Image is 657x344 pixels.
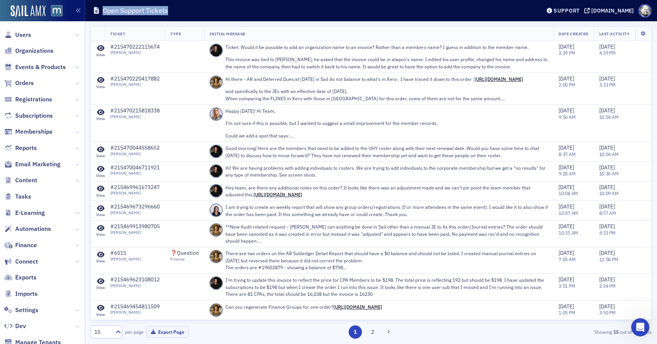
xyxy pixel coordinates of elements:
span: Type [170,31,181,36]
span: Reports [15,144,37,152]
span: [DATE] [559,75,574,82]
p: Hi there - AR and Deferred Dues at [DATE] in Sail do not balance to what's in Xero . I have trace... [225,76,548,82]
div: [PERSON_NAME] [27,118,71,126]
a: Subscriptions [4,112,53,120]
time: 3:33 PM [599,82,616,88]
span: Email Marketing [15,160,60,169]
span: Messages [61,256,90,261]
div: View [96,173,105,178]
p: and specifically to the JEs with an effective date of [DATE]. When comparing the FLINES in Xero w... [225,88,548,102]
span: [DATE] [559,184,574,191]
img: Profile image for Luke [9,138,24,153]
span: [DATE] [559,203,574,210]
span: [DATE] [599,249,615,256]
div: View [96,52,105,57]
div: Support [554,7,580,14]
span: Imports [15,290,38,298]
span: [DATE] [599,75,615,82]
div: [PERSON_NAME] [110,114,160,119]
span: Settings [15,306,38,314]
div: • [DATE] [73,118,94,126]
div: [PERSON_NAME] [110,210,160,215]
div: • Just now [48,33,74,41]
p: I’m not sure if this is possible, but I wanted to suggest a small improvement for the member reco... [225,120,548,126]
a: [URL][DOMAIN_NAME] [254,191,302,197]
time: 2:00 PM [559,82,575,88]
button: 1 [349,325,362,339]
div: [PERSON_NAME] [27,202,71,210]
time: 8:37 AM [559,151,575,157]
span: [DATE] [599,164,615,171]
a: [URL][DOMAIN_NAME] [474,76,523,82]
div: [PERSON_NAME] [27,62,71,69]
div: #215469454811509 [110,303,160,310]
img: Profile image for Luke [9,82,24,97]
div: View [96,232,105,237]
time: 10:04 AM [599,151,619,157]
a: Users [4,31,31,39]
div: [PERSON_NAME] [27,230,71,238]
img: SailAMX [11,5,46,17]
div: #215469623108012 [110,276,160,283]
div: View [96,116,105,121]
time: 4:39 PM [599,50,616,56]
span: [DATE] [559,43,574,50]
span: [DATE] [559,144,574,151]
p: I'm trying to update this invoice to reflect the price for CPA Members to be $198. The total pric... [225,276,548,297]
span: Home [17,256,33,261]
div: Showing out of items [470,328,652,335]
div: [PERSON_NAME] [27,146,71,154]
span: Initial Message [209,31,246,36]
div: [PERSON_NAME] [110,257,141,262]
iframe: Intercom live chat [631,318,649,336]
div: View [96,259,105,264]
div: [PERSON_NAME] [110,310,160,315]
a: View Homepage [46,5,63,18]
span: Ticket [110,31,125,36]
a: Settings [4,306,38,314]
time: 10:54 AM [599,114,619,120]
div: #215470046711921 [110,164,160,171]
p: Can you regenerate Finance Groups for one order? [225,303,548,310]
a: Orders [4,79,34,87]
img: SailAMX [51,5,63,17]
p: Could we add a spot that says: “To change your email address, enter your new email here” and have... [225,132,548,139]
img: Luke avatar [14,30,23,39]
img: Profile image for Luke [9,110,24,125]
span: Finance [15,241,37,249]
span: [DATE] [559,223,574,230]
a: Email Marketing [4,160,60,169]
time: 3:29 PM [559,50,575,56]
div: [PERSON_NAME] [110,283,160,288]
span: Memberships [15,128,52,136]
div: #215469913980705 [110,223,160,230]
span: Content [15,176,37,185]
span: You’ll get replies here and in your email: ✉️ [EMAIL_ADDRESS][DOMAIN_NAME] Our usual reply time 🕒... [25,26,349,32]
time: 10:35 AM [559,230,578,236]
span: Profile [638,4,652,17]
div: • [DATE] [73,146,94,154]
strong: 15 [612,328,620,335]
time: 1:05 PM [559,309,575,316]
div: #215470215818338 [110,107,160,114]
button: Export Page [146,326,189,338]
time: 9:20 AM [559,170,575,177]
a: Content [4,176,37,185]
h1: Open Support Tickets [103,6,168,15]
div: • [DATE] [73,230,94,238]
time: 8:57 AM [599,210,616,216]
time: 9:56 AM [559,114,575,120]
p: **New Audit related request - [PERSON_NAME] can anything be done in Sail other than a manual JE t... [225,223,548,244]
div: [PERSON_NAME] [110,50,160,55]
a: Dev [4,322,26,330]
a: Imports [4,290,38,298]
p: Happy [DATE]! Hi Team, [225,107,548,114]
a: Reports [4,144,37,152]
div: Finance [170,257,199,262]
div: View [96,285,105,290]
span: Dev [15,322,26,330]
span: Orders [15,79,34,87]
span: Exports [15,273,36,282]
button: [DOMAIN_NAME] [584,8,636,13]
